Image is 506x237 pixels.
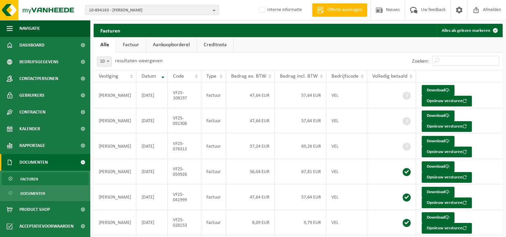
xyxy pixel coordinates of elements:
td: Factuur [201,134,226,159]
td: [PERSON_NAME] [94,83,136,108]
button: Opnieuw versturen [422,223,472,234]
td: [PERSON_NAME] [94,210,136,235]
td: 8,09 EUR [226,210,275,235]
a: Alle [94,37,116,53]
td: 47,64 EUR [226,83,275,108]
span: Rapportage [19,137,45,154]
td: VF25-108197 [168,83,201,108]
td: Factuur [201,83,226,108]
td: VF25-076312 [168,134,201,159]
td: VEL [326,108,367,134]
button: Opnieuw versturen [422,172,472,183]
a: Documenten [2,187,89,200]
span: Product Shop [19,201,50,218]
span: Bedrag ex. BTW [231,74,266,79]
a: Aankoopborderel [146,37,197,53]
td: 57,64 EUR [275,184,326,210]
span: Gebruikers [19,87,44,104]
button: Opnieuw versturen [422,147,472,157]
span: Navigatie [19,20,40,37]
td: 57,64 EUR [275,108,326,134]
td: 9,79 EUR [275,210,326,235]
a: Creditnota [197,37,233,53]
td: Factuur [201,159,226,184]
td: 47,64 EUR [226,108,275,134]
button: Opnieuw versturen [422,121,472,132]
span: Kalender [19,121,40,137]
td: 47,64 EUR [226,184,275,210]
span: Offerte aanvragen [326,7,364,13]
td: [DATE] [136,210,168,235]
span: Contracten [19,104,45,121]
a: Download [422,85,454,96]
td: Factuur [201,210,226,235]
span: 10 [97,57,111,66]
a: Download [422,212,454,223]
span: Type [206,74,216,79]
span: Acceptatievoorwaarden [19,218,74,235]
td: Factuur [201,184,226,210]
a: Offerte aanvragen [312,3,367,17]
td: [PERSON_NAME] [94,108,136,134]
button: Opnieuw versturen [422,96,472,106]
a: Download [422,187,454,197]
span: Facturen [20,173,38,185]
td: [PERSON_NAME] [94,159,136,184]
td: [DATE] [136,108,168,134]
h2: Facturen [94,24,127,37]
td: 57,64 EUR [275,83,326,108]
span: Vestiging [99,74,118,79]
span: Bedrijfscode [331,74,359,79]
td: VEL [326,83,367,108]
button: 10-894163 - [PERSON_NAME] [85,5,219,15]
span: Bedrijfsgegevens [19,54,59,70]
span: 10 [97,57,112,67]
td: [DATE] [136,184,168,210]
span: Code [173,74,184,79]
td: 57,24 EUR [226,134,275,159]
td: 67,81 EUR [275,159,326,184]
label: resultaten weergeven [115,58,163,64]
span: Datum [141,74,156,79]
span: Contactpersonen [19,70,58,87]
td: VF25-091306 [168,108,201,134]
td: 56,04 EUR [226,159,275,184]
td: [DATE] [136,159,168,184]
a: Facturen [2,172,89,185]
td: VEL [326,184,367,210]
span: Bedrag incl. BTW [280,74,318,79]
label: Zoeken: [412,59,429,64]
td: VF25-028153 [168,210,201,235]
td: 69,26 EUR [275,134,326,159]
td: Factuur [201,108,226,134]
td: [PERSON_NAME] [94,134,136,159]
td: [PERSON_NAME] [94,184,136,210]
button: Opnieuw versturen [422,197,472,208]
span: Volledig betaald [372,74,407,79]
a: Download [422,136,454,147]
a: Download [422,161,454,172]
a: Factuur [116,37,146,53]
span: Documenten [19,154,48,171]
span: 10-894163 - [PERSON_NAME] [89,5,210,15]
td: VF25-041999 [168,184,201,210]
td: VEL [326,159,367,184]
span: Dashboard [19,37,44,54]
span: Documenten [20,187,45,200]
button: Alles als gelezen markeren [436,24,502,37]
td: VF25-059926 [168,159,201,184]
a: Download [422,110,454,121]
td: [DATE] [136,83,168,108]
td: [DATE] [136,134,168,159]
td: VEL [326,134,367,159]
td: VEL [326,210,367,235]
label: Interne informatie [258,5,302,15]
